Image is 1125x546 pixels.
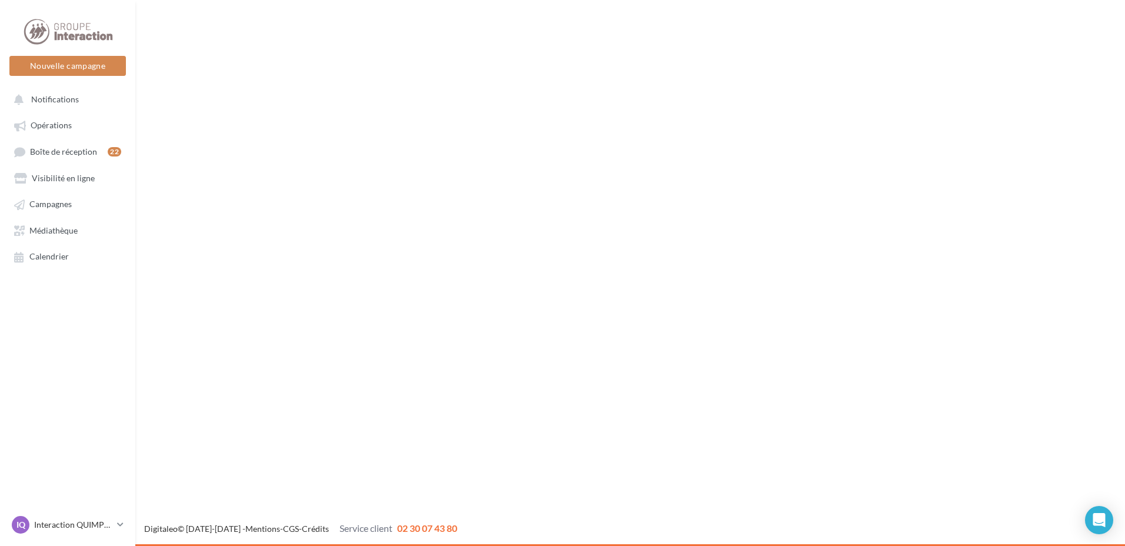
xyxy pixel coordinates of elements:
[29,225,78,235] span: Médiathèque
[31,94,79,104] span: Notifications
[397,522,457,534] span: 02 30 07 43 80
[7,245,128,267] a: Calendrier
[302,524,329,534] a: Crédits
[7,141,128,162] a: Boîte de réception22
[34,519,112,531] p: Interaction QUIMPER
[1085,506,1113,534] div: Open Intercom Messenger
[7,219,128,241] a: Médiathèque
[7,88,124,109] button: Notifications
[9,514,126,536] a: IQ Interaction QUIMPER
[32,173,95,183] span: Visibilité en ligne
[7,167,128,188] a: Visibilité en ligne
[108,147,121,157] div: 22
[7,193,128,214] a: Campagnes
[31,121,72,131] span: Opérations
[29,252,69,262] span: Calendrier
[144,524,178,534] a: Digitaleo
[9,56,126,76] button: Nouvelle campagne
[283,524,299,534] a: CGS
[7,114,128,135] a: Opérations
[29,199,72,209] span: Campagnes
[340,522,392,534] span: Service client
[245,524,280,534] a: Mentions
[144,524,457,534] span: © [DATE]-[DATE] - - -
[30,147,97,157] span: Boîte de réception
[16,519,25,531] span: IQ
